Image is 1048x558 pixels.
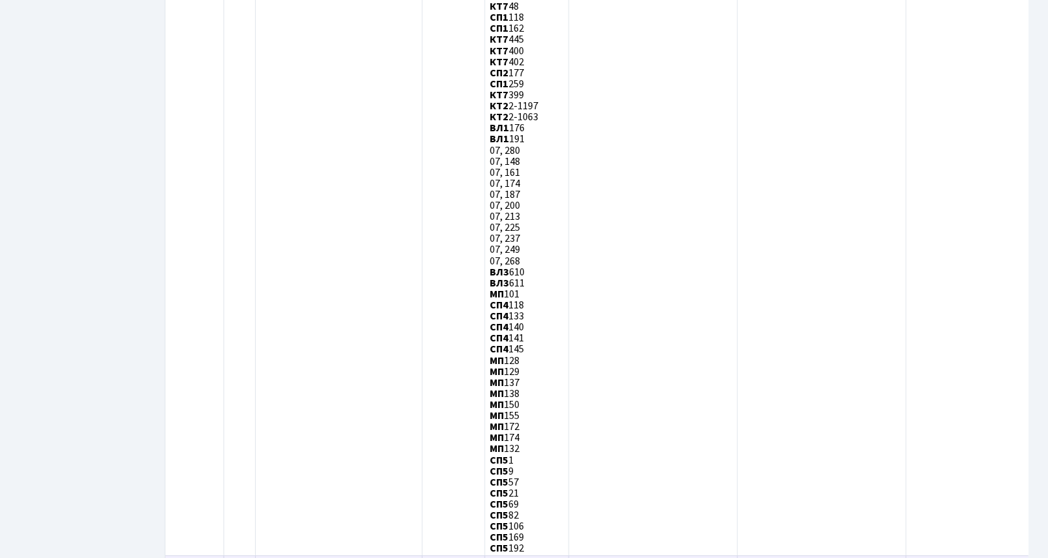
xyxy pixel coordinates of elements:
[490,442,505,456] b: МП
[490,354,505,368] b: МП
[490,343,509,357] b: СП4
[490,77,509,91] b: СП1
[490,475,509,489] b: СП5
[490,10,509,25] b: СП1
[490,464,509,478] b: СП5
[490,287,505,301] b: МП
[490,133,510,147] b: ВЛ1
[490,33,509,47] b: КТ7
[490,55,509,69] b: КТ7
[490,88,509,102] b: КТ7
[490,276,510,290] b: ВЛ3
[490,387,505,401] b: МП
[490,99,509,113] b: КТ2
[490,542,509,556] b: СП5
[490,66,509,80] b: СП2
[490,398,505,412] b: МП
[490,320,509,334] b: СП4
[490,365,505,379] b: МП
[490,431,505,445] b: МП
[490,420,505,434] b: МП
[490,265,510,279] b: ВЛ3
[490,508,509,522] b: СП5
[490,21,509,36] b: СП1
[490,44,509,58] b: КТ7
[490,519,509,533] b: СП5
[490,486,509,500] b: СП5
[490,298,509,312] b: СП4
[490,453,509,467] b: СП5
[490,530,509,544] b: СП5
[490,376,505,390] b: МП
[490,331,509,345] b: СП4
[490,409,505,423] b: МП
[490,309,509,323] b: СП4
[490,110,509,124] b: КТ2
[490,121,510,135] b: ВЛ1
[490,497,509,511] b: СП5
